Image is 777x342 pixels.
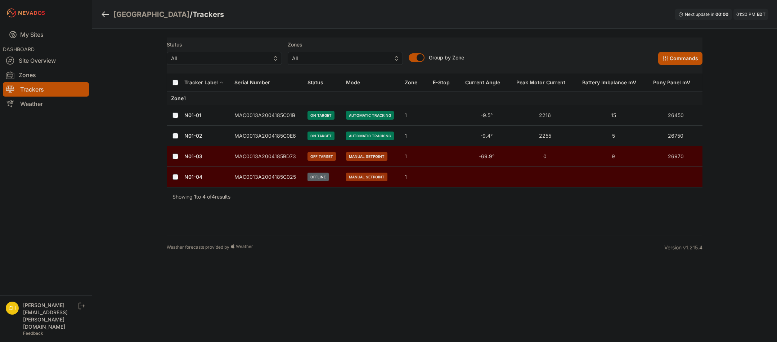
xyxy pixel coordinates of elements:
[167,40,282,49] label: Status
[653,74,696,91] button: Pony Panel mV
[167,52,282,65] button: All
[184,174,202,180] a: N01-04
[582,79,636,86] div: Battery Imbalance mV
[6,7,46,19] img: Nevados
[171,54,268,63] span: All
[184,79,218,86] div: Tracker Label
[113,9,190,19] a: [GEOGRAPHIC_DATA]
[346,132,394,140] span: Automatic Tracking
[230,146,303,167] td: MAC0013A2004185BD73
[578,105,649,126] td: 15
[465,79,500,86] div: Current Angle
[649,105,702,126] td: 26450
[429,54,464,61] span: Group by Zone
[3,82,89,97] a: Trackers
[307,74,329,91] button: Status
[101,5,224,24] nav: Breadcrumb
[512,126,578,146] td: 2255
[307,152,336,161] span: Off Target
[202,194,206,200] span: 4
[400,167,428,187] td: 1
[433,74,455,91] button: E-Stop
[3,46,35,52] span: DASHBOARD
[461,146,512,167] td: -69.9°
[307,173,329,181] span: Offline
[230,105,303,126] td: MAC0013A2004185C01B
[658,52,702,65] button: Commands
[307,79,323,86] div: Status
[288,40,403,49] label: Zones
[23,330,43,336] a: Feedback
[230,167,303,187] td: MAC0013A2004185C025
[212,194,215,200] span: 4
[184,74,224,91] button: Tracker Label
[346,111,394,120] span: Automatic Tracking
[512,105,578,126] td: 2216
[461,105,512,126] td: -9.5°
[184,112,201,118] a: N01-01
[6,302,19,315] img: chris.young@nevados.solar
[307,132,334,140] span: On Target
[664,244,702,251] div: Version v1.215.4
[578,126,649,146] td: 5
[172,193,230,200] p: Showing to of results
[400,105,428,126] td: 1
[346,152,387,161] span: Manual Setpoint
[400,126,428,146] td: 1
[292,54,389,63] span: All
[516,74,571,91] button: Peak Motor Current
[23,302,77,330] div: [PERSON_NAME][EMAIL_ADDRESS][PERSON_NAME][DOMAIN_NAME]
[578,146,649,167] td: 9
[685,12,714,17] span: Next update in
[307,111,334,120] span: On Target
[512,146,578,167] td: 0
[288,52,403,65] button: All
[184,153,202,159] a: N01-03
[167,244,664,251] div: Weather forecasts provided by
[405,74,423,91] button: Zone
[234,74,276,91] button: Serial Number
[3,97,89,111] a: Weather
[516,79,565,86] div: Peak Motor Current
[649,146,702,167] td: 26970
[346,74,366,91] button: Mode
[346,79,360,86] div: Mode
[405,79,417,86] div: Zone
[184,133,202,139] a: N01-02
[3,26,89,43] a: My Sites
[649,126,702,146] td: 26750
[3,68,89,82] a: Zones
[190,9,193,19] span: /
[194,194,196,200] span: 1
[3,53,89,68] a: Site Overview
[465,74,506,91] button: Current Angle
[461,126,512,146] td: -9.4°
[757,12,765,17] span: EDT
[346,173,387,181] span: Manual Setpoint
[230,126,303,146] td: MAC0013A2004185C0E6
[193,9,224,19] h3: Trackers
[234,79,270,86] div: Serial Number
[400,146,428,167] td: 1
[736,12,755,17] span: 01:20 PM
[653,79,690,86] div: Pony Panel mV
[167,92,702,105] td: Zone 1
[582,74,642,91] button: Battery Imbalance mV
[715,12,728,17] div: 00 : 00
[433,79,450,86] div: E-Stop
